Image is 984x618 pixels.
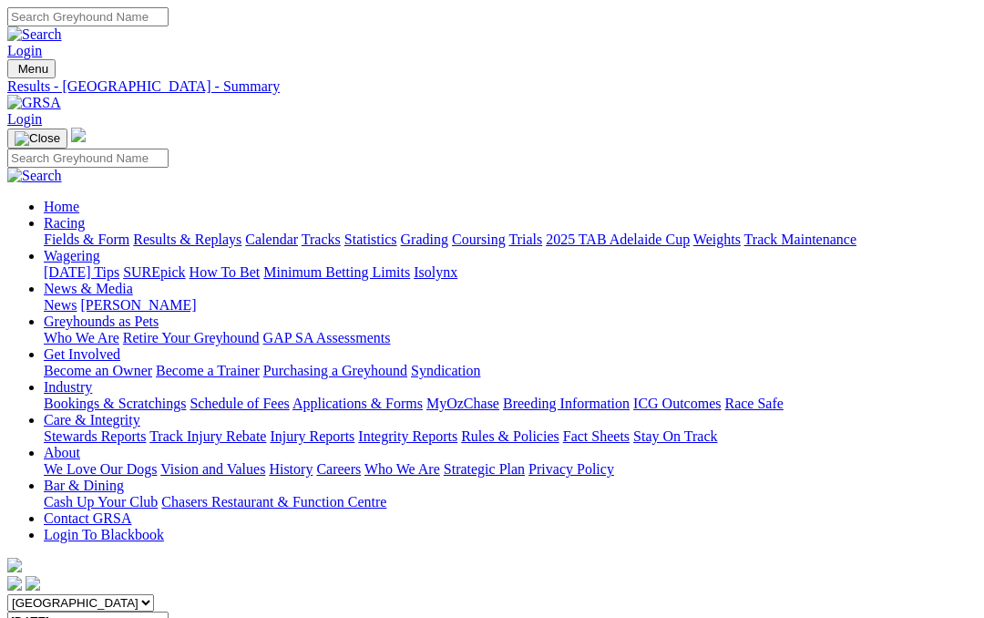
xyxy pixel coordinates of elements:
[44,379,92,395] a: Industry
[44,428,146,444] a: Stewards Reports
[444,461,525,477] a: Strategic Plan
[7,558,22,572] img: logo-grsa-white.png
[633,396,721,411] a: ICG Outcomes
[44,396,977,412] div: Industry
[44,232,977,248] div: Racing
[44,330,119,345] a: Who We Are
[411,363,480,378] a: Syndication
[156,363,260,378] a: Become a Trainer
[263,330,391,345] a: GAP SA Assessments
[546,232,690,247] a: 2025 TAB Adelaide Cup
[44,346,120,362] a: Get Involved
[414,264,457,280] a: Isolynx
[123,264,185,280] a: SUREpick
[44,412,140,427] a: Care & Integrity
[160,461,265,477] a: Vision and Values
[563,428,630,444] a: Fact Sheets
[503,396,630,411] a: Breeding Information
[316,461,361,477] a: Careers
[149,428,266,444] a: Track Injury Rebate
[401,232,448,247] a: Grading
[44,199,79,214] a: Home
[26,576,40,591] img: twitter.svg
[263,264,410,280] a: Minimum Betting Limits
[302,232,341,247] a: Tracks
[44,363,977,379] div: Get Involved
[744,232,856,247] a: Track Maintenance
[80,297,196,313] a: [PERSON_NAME]
[44,445,80,460] a: About
[528,461,614,477] a: Privacy Policy
[269,461,313,477] a: History
[7,59,56,78] button: Toggle navigation
[190,264,261,280] a: How To Bet
[452,232,506,247] a: Coursing
[7,149,169,168] input: Search
[724,396,783,411] a: Race Safe
[44,297,977,314] div: News & Media
[44,510,131,526] a: Contact GRSA
[44,396,186,411] a: Bookings & Scratchings
[358,428,457,444] a: Integrity Reports
[44,215,85,231] a: Racing
[44,494,158,510] a: Cash Up Your Club
[15,131,60,146] img: Close
[44,248,100,263] a: Wagering
[7,7,169,26] input: Search
[7,168,62,184] img: Search
[44,527,164,542] a: Login To Blackbook
[18,62,48,76] span: Menu
[44,461,157,477] a: We Love Our Dogs
[7,95,61,111] img: GRSA
[364,461,440,477] a: Who We Are
[461,428,559,444] a: Rules & Policies
[44,461,977,478] div: About
[44,494,977,510] div: Bar & Dining
[426,396,499,411] a: MyOzChase
[44,330,977,346] div: Greyhounds as Pets
[7,129,67,149] button: Toggle navigation
[44,297,77,313] a: News
[71,128,86,142] img: logo-grsa-white.png
[44,264,977,281] div: Wagering
[508,232,542,247] a: Trials
[44,363,152,378] a: Become an Owner
[44,232,129,247] a: Fields & Form
[245,232,298,247] a: Calendar
[263,363,407,378] a: Purchasing a Greyhound
[7,26,62,43] img: Search
[7,43,42,58] a: Login
[7,576,22,591] img: facebook.svg
[633,428,717,444] a: Stay On Track
[7,111,42,127] a: Login
[161,494,386,510] a: Chasers Restaurant & Function Centre
[44,281,133,296] a: News & Media
[44,428,977,445] div: Care & Integrity
[292,396,423,411] a: Applications & Forms
[7,78,977,95] a: Results - [GEOGRAPHIC_DATA] - Summary
[44,314,159,329] a: Greyhounds as Pets
[190,396,289,411] a: Schedule of Fees
[123,330,260,345] a: Retire Your Greyhound
[133,232,241,247] a: Results & Replays
[344,232,397,247] a: Statistics
[693,232,741,247] a: Weights
[44,264,119,280] a: [DATE] Tips
[44,478,124,493] a: Bar & Dining
[270,428,354,444] a: Injury Reports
